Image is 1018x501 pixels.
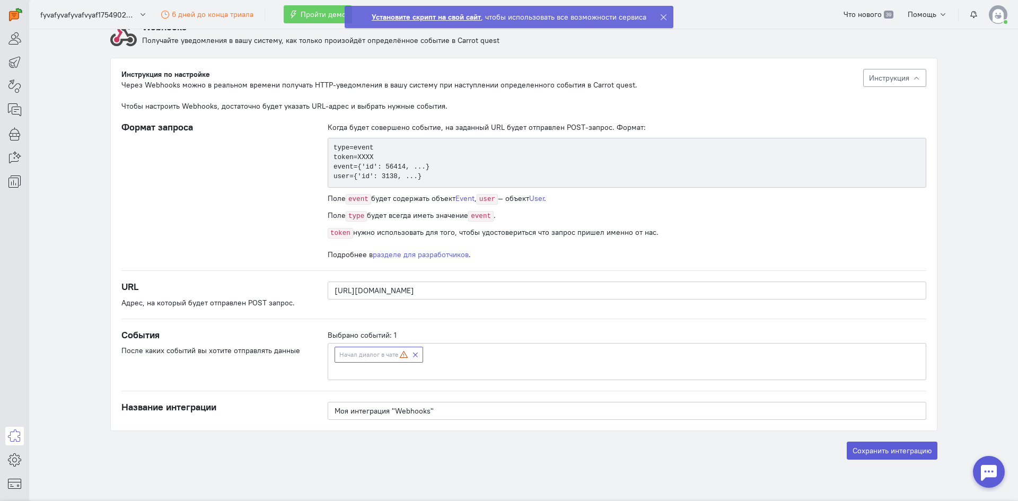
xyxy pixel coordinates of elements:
button: Помощь [902,5,953,23]
code: event [346,194,371,205]
span: 6 дней до конца триала [172,10,253,19]
code: type [346,211,367,222]
label: Сохранить интеграцию [847,442,937,460]
code: token [328,228,353,239]
div: Подробнее в . [328,249,926,260]
a: здесь [690,21,708,29]
a: User [529,194,544,203]
div: Через Webhooks можно в реальном времени получать HTTP-уведомления в вашу систему при наступлении ... [121,80,637,90]
span: Что нового [844,10,882,19]
span: Помощь [908,10,936,19]
span: fyvafyvafyvafvyaf1754902986 [40,10,136,20]
img: carrot-quest.svg [9,8,22,21]
a: Event [455,194,475,203]
button: Пройти демо [284,5,352,23]
div: Чтобы настроить Webhooks, достаточно будет указать URL-адрес и выбрать нужные события. [121,101,637,111]
div: После каких событий вы хотите отправлять данные [121,345,307,356]
h4: Название интеграции [121,402,307,412]
code: event [468,211,494,222]
div: , чтобы использовать все возможности сервиса [372,12,646,22]
div: Когда будет совершено событие, на заданный URL будет отправлен POST-запрос. Формат: [328,122,926,133]
h4: События [121,330,307,340]
button: fyvafyvafyvafvyaf1754902986 [34,5,153,24]
div: Мы используем cookies для улучшения работы сайта, анализа трафика и персонализации. Используя сай... [223,12,729,30]
input: https://mysite.com/some/page [328,282,926,300]
span: 39 [884,11,893,19]
div: Адрес, на который будет отправлен POST запрос. [121,297,307,308]
pre: type=event token=XXXX event={'id': 56414, ...} user={'id': 3138, ...} [328,138,926,188]
span: Я согласен [750,15,785,26]
div: Выбрано событий: 1 [328,330,926,340]
span: Инструкция [869,73,909,83]
strong: Установите скрипт на свой сайт [372,12,481,22]
a: Что нового 39 [838,5,899,23]
h4: Webhooks [142,22,187,32]
a: разделе для разработчиков [373,250,469,259]
div: Получайте уведомления в вашу систему, как только произойдёт определённое событие в Carrot quest [142,35,937,46]
div: Поле будет всегда иметь значение . [328,210,926,222]
div: Поле будет содержать объект , — объект . [328,193,926,205]
span: Начал диалог в чате [339,350,398,358]
h4: URL [121,282,307,292]
span: Пройти демо [301,10,346,19]
div: нужно использовать для того, чтобы удостовериться что запрос пришел именно от нас. [328,227,926,239]
button: Инструкция [863,69,926,87]
button: Я согласен [741,10,794,31]
code: user [477,194,498,205]
img: default-v4.png [989,5,1007,24]
input: Select box [335,365,918,377]
div: Инструкция по настройке [121,69,637,80]
h4: Формат запроса [121,122,307,133]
